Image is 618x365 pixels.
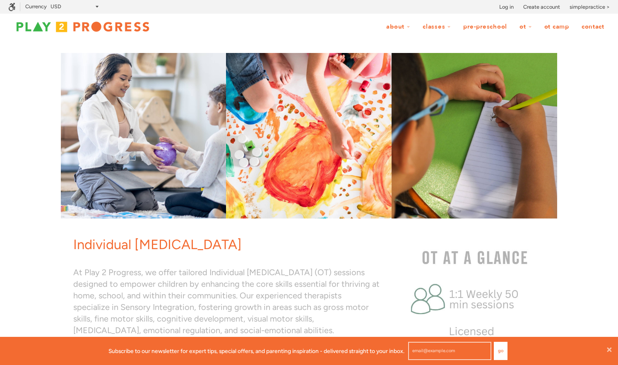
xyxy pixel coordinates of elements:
[108,346,404,355] p: Subscribe to our newsletter for expert tips, special offers, and parenting inspiration - delivere...
[499,3,514,11] a: Log in
[494,342,507,360] button: Go
[417,19,456,35] a: Classes
[523,3,560,11] a: Create account
[25,3,47,10] label: Currency
[73,267,380,335] font: At Play 2 Progress, we offer tailored Individual [MEDICAL_DATA] (OT) sessions designed to empower...
[458,19,512,35] a: Pre-Preschool
[408,342,491,360] input: email@example.com
[514,19,537,35] a: OT
[73,235,386,254] h1: Individual [MEDICAL_DATA]
[570,3,610,11] a: simplepractice >
[539,19,575,35] a: OT Camp
[8,19,157,35] img: Play2Progress logo
[576,19,610,35] a: Contact
[381,19,416,35] a: About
